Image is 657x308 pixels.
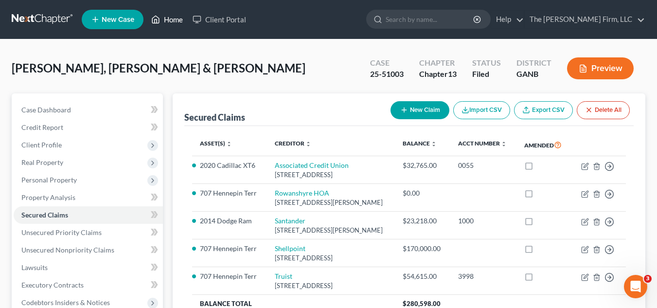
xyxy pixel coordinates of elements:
div: $0.00 [403,188,443,198]
span: New Case [102,16,134,23]
a: Shellpoint [275,244,305,253]
div: 25-51003 [370,69,404,80]
iframe: Intercom live chat [624,275,647,298]
input: Search by name... [386,10,475,28]
span: [PERSON_NAME], [PERSON_NAME] & [PERSON_NAME] [12,61,305,75]
div: Status [472,57,501,69]
a: Lawsuits [14,259,163,276]
a: The [PERSON_NAME] Firm, LLC [525,11,645,28]
a: Balance unfold_more [403,140,437,147]
button: Delete All [577,101,630,119]
div: 3998 [458,272,509,281]
a: Rowanshyre HOA [275,189,329,197]
div: GANB [516,69,551,80]
li: 707 Hennepin Terr [200,272,259,281]
div: Chapter [419,57,457,69]
span: $280,598.00 [403,300,441,308]
span: Codebtors Insiders & Notices [21,298,110,307]
i: unfold_more [431,141,437,147]
th: Amended [516,134,571,156]
span: Real Property [21,158,63,166]
span: Unsecured Nonpriority Claims [21,246,114,254]
a: Creditor unfold_more [275,140,311,147]
div: District [516,57,551,69]
div: [STREET_ADDRESS][PERSON_NAME] [275,226,387,235]
button: Preview [567,57,634,79]
a: Santander [275,217,305,225]
a: Acct Number unfold_more [458,140,507,147]
div: Chapter [419,69,457,80]
span: 13 [448,69,457,78]
div: Case [370,57,404,69]
span: 3 [644,275,652,283]
a: Secured Claims [14,206,163,224]
div: Filed [472,69,501,80]
button: Import CSV [453,101,510,119]
i: unfold_more [501,141,507,147]
a: Client Portal [188,11,251,28]
span: Case Dashboard [21,106,71,114]
span: Unsecured Priority Claims [21,228,102,236]
span: Executory Contracts [21,281,84,289]
span: Property Analysis [21,193,75,201]
i: unfold_more [305,141,311,147]
a: Property Analysis [14,189,163,206]
div: $170,000.00 [403,244,443,254]
div: [STREET_ADDRESS] [275,170,387,180]
a: Unsecured Nonpriority Claims [14,241,163,259]
div: $32,765.00 [403,161,443,170]
a: Truist [275,272,292,280]
a: Unsecured Priority Claims [14,224,163,241]
a: Export CSV [514,101,573,119]
span: Personal Property [21,176,77,184]
span: Credit Report [21,123,63,131]
div: $54,615.00 [403,272,443,281]
div: 1000 [458,216,509,226]
i: unfold_more [226,141,232,147]
a: Executory Contracts [14,276,163,294]
li: 707 Hennepin Terr [200,188,259,198]
div: 0055 [458,161,509,170]
div: [STREET_ADDRESS] [275,254,387,263]
div: $23,218.00 [403,216,443,226]
a: Home [146,11,188,28]
li: 707 Hennepin Terr [200,244,259,254]
div: [STREET_ADDRESS] [275,281,387,290]
span: Secured Claims [21,211,68,219]
a: Asset(s) unfold_more [200,140,232,147]
li: 2014 Dodge Ram [200,216,259,226]
span: Client Profile [21,141,62,149]
a: Help [491,11,524,28]
button: New Claim [391,101,449,119]
a: Credit Report [14,119,163,136]
div: [STREET_ADDRESS][PERSON_NAME] [275,198,387,207]
span: Lawsuits [21,263,48,272]
a: Associated Credit Union [275,161,349,169]
div: Secured Claims [184,111,245,123]
a: Case Dashboard [14,101,163,119]
li: 2020 Cadillac XT6 [200,161,259,170]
